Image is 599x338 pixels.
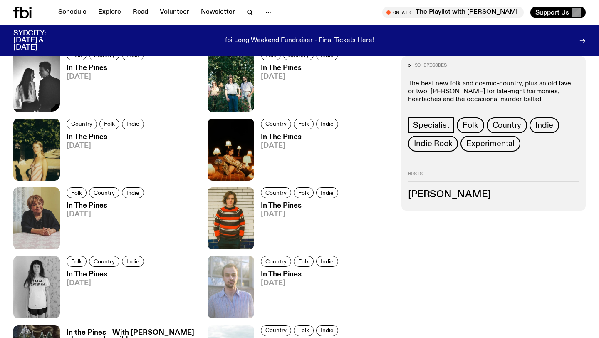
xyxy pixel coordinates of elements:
a: Folk [457,117,484,133]
a: Folk [67,256,87,267]
a: Country [261,325,291,336]
span: Folk [71,189,82,196]
a: Newsletter [196,7,240,18]
span: Folk [298,121,309,127]
a: Country [261,119,291,129]
a: Indie Rock [408,136,458,152]
span: Support Us [535,9,569,16]
a: Specialist [408,117,454,133]
a: In The Pines[DATE] [254,271,341,318]
a: In The Pines[DATE] [254,65,341,112]
span: [DATE] [67,142,146,149]
a: Indie [316,325,338,336]
h3: SYDCITY: [DATE] & [DATE] [13,30,67,51]
a: Indie [316,187,338,198]
a: Volunteer [155,7,194,18]
h3: In The Pines [261,134,341,141]
a: In The Pines[DATE] [60,202,146,249]
a: Country [89,187,119,198]
span: Country [493,121,522,130]
span: Country [94,189,115,196]
span: Specialist [413,121,449,130]
span: [DATE] [261,280,341,287]
span: [DATE] [261,142,341,149]
a: Country [261,187,291,198]
span: Folk [298,258,309,265]
h3: In The Pines [67,65,146,72]
span: Indie [321,327,334,333]
h3: In The Pines [67,271,146,278]
span: Indie [535,121,553,130]
a: Folk [294,256,314,267]
span: Indie [321,189,334,196]
span: Folk [71,258,82,265]
span: [DATE] [261,73,341,80]
span: Indie [126,121,139,127]
span: Indie [321,258,334,265]
p: The best new folk and cosmic-country, plus an old fave or two. [PERSON_NAME] for late-night harmo... [408,80,579,104]
span: Country [71,121,92,127]
span: Country [265,327,287,333]
a: Folk [294,187,314,198]
a: Read [128,7,153,18]
button: On AirThe Playlist with [PERSON_NAME] and Raf [382,7,524,18]
span: [DATE] [67,211,146,218]
a: In The Pines[DATE] [254,134,341,181]
span: Indie [126,189,139,196]
span: Indie [126,258,139,265]
a: Indie [122,256,144,267]
a: Folk [294,325,314,336]
a: Country [261,256,291,267]
h3: In The Pines [261,202,341,209]
a: In The Pines[DATE] [254,202,341,249]
a: Experimental [460,136,520,152]
a: In The Pines[DATE] [60,65,146,112]
h3: In The Pines [261,271,341,278]
a: Country [67,119,97,129]
a: Indie [316,256,338,267]
p: fbi Long Weekend Fundraiser - Final Tickets Here! [225,37,374,45]
span: Folk [298,327,309,333]
a: Country [487,117,527,133]
span: Indie Rock [414,139,452,148]
button: Support Us [530,7,586,18]
a: Folk [294,119,314,129]
a: Folk [67,187,87,198]
a: Explore [93,7,126,18]
a: Indie [122,187,144,198]
span: [DATE] [67,73,146,80]
h3: [PERSON_NAME] [408,190,579,199]
h3: In The Pines [261,65,341,72]
span: Country [265,258,287,265]
h3: In The Pines [67,202,146,209]
span: [DATE] [67,280,146,287]
span: [DATE] [261,211,341,218]
a: Country [89,256,119,267]
span: Indie [321,121,334,127]
a: Indie [530,117,559,133]
a: Schedule [53,7,92,18]
span: Country [265,121,287,127]
span: Country [265,189,287,196]
span: Folk [104,121,115,127]
a: In The Pines[DATE] [60,271,146,318]
h2: Hosts [408,171,579,181]
h3: In The Pines [67,134,146,141]
span: 90 episodes [415,63,447,67]
a: Indie [122,119,144,129]
span: Country [94,258,115,265]
span: Folk [463,121,478,130]
span: Folk [298,189,309,196]
span: Experimental [466,139,515,148]
a: In The Pines[DATE] [60,134,146,181]
a: Indie [316,119,338,129]
a: Folk [99,119,119,129]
